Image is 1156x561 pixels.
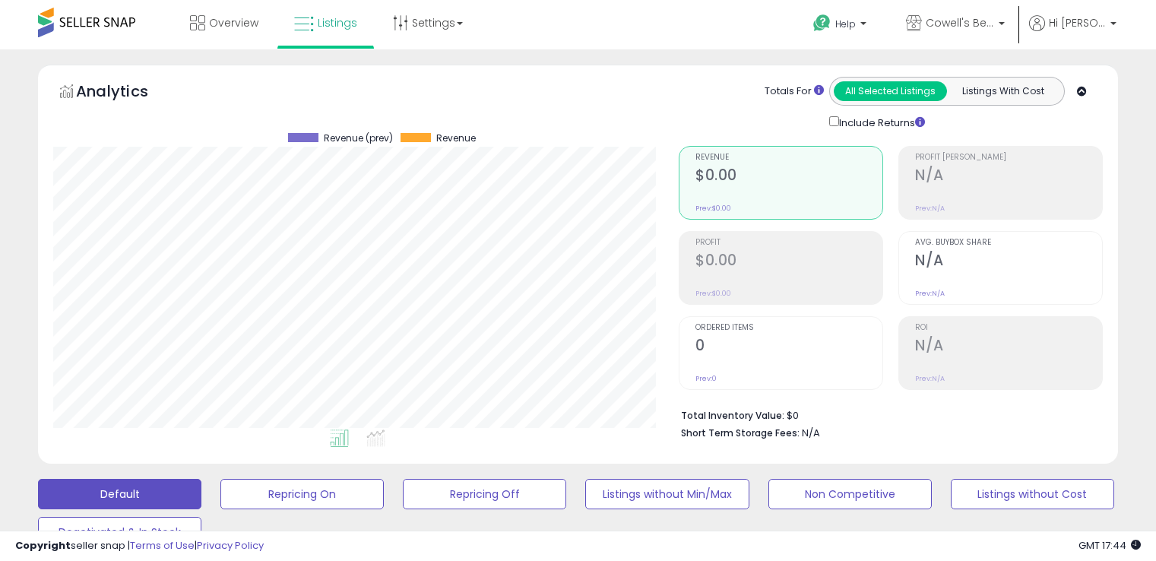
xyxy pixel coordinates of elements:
[768,479,932,509] button: Non Competitive
[695,289,731,298] small: Prev: $0.00
[915,252,1102,272] h2: N/A
[38,517,201,547] button: Deactivated & In Stock
[915,289,945,298] small: Prev: N/A
[765,84,824,99] div: Totals For
[915,324,1102,332] span: ROI
[76,81,178,106] h5: Analytics
[802,426,820,440] span: N/A
[15,539,264,553] div: seller snap | |
[915,204,945,213] small: Prev: N/A
[812,14,831,33] i: Get Help
[1049,15,1106,30] span: Hi [PERSON_NAME]
[403,479,566,509] button: Repricing Off
[695,204,731,213] small: Prev: $0.00
[926,15,994,30] span: Cowell's Beach N' Bikini MX
[1029,15,1116,49] a: Hi [PERSON_NAME]
[130,538,195,553] a: Terms of Use
[915,154,1102,162] span: Profit [PERSON_NAME]
[818,113,943,131] div: Include Returns
[915,337,1102,357] h2: N/A
[695,154,882,162] span: Revenue
[318,15,357,30] span: Listings
[951,479,1114,509] button: Listings without Cost
[585,479,749,509] button: Listings without Min/Max
[915,239,1102,247] span: Avg. Buybox Share
[695,252,882,272] h2: $0.00
[915,374,945,383] small: Prev: N/A
[681,409,784,422] b: Total Inventory Value:
[38,479,201,509] button: Default
[834,81,947,101] button: All Selected Listings
[695,239,882,247] span: Profit
[695,324,882,332] span: Ordered Items
[835,17,856,30] span: Help
[436,133,476,144] span: Revenue
[915,166,1102,187] h2: N/A
[209,15,258,30] span: Overview
[695,374,717,383] small: Prev: 0
[695,337,882,357] h2: 0
[324,133,393,144] span: Revenue (prev)
[197,538,264,553] a: Privacy Policy
[681,426,800,439] b: Short Term Storage Fees:
[946,81,1059,101] button: Listings With Cost
[681,405,1091,423] li: $0
[220,479,384,509] button: Repricing On
[15,538,71,553] strong: Copyright
[801,2,882,49] a: Help
[1078,538,1141,553] span: 2025-08-12 17:44 GMT
[695,166,882,187] h2: $0.00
